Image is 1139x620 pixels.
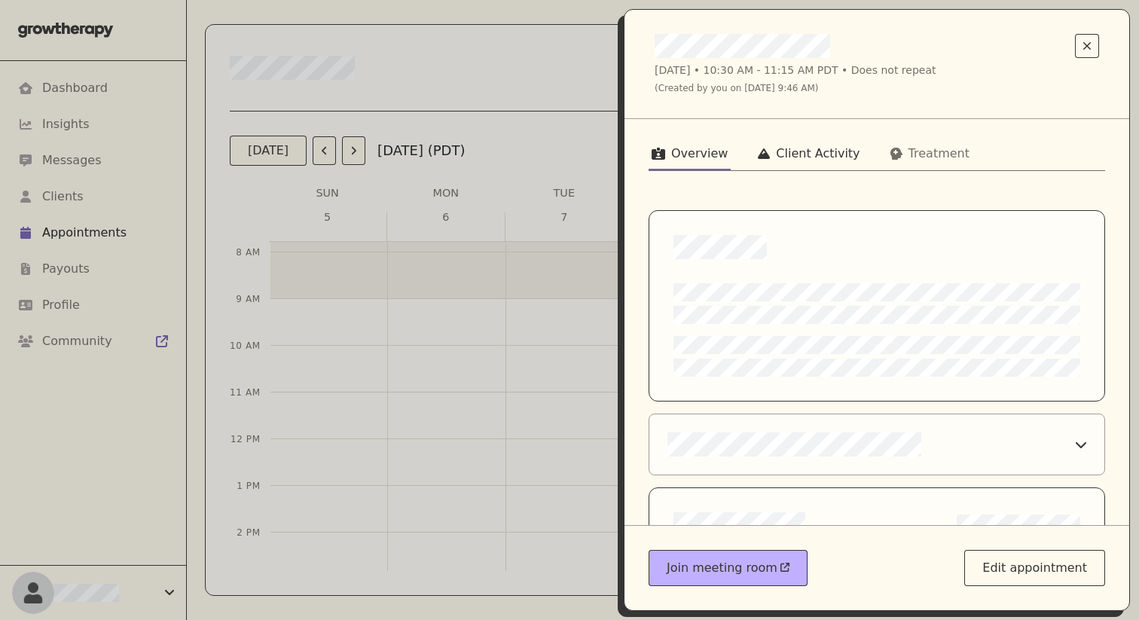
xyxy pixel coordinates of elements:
[649,143,731,170] button: Overview
[649,560,811,575] a: Join meeting roomOpens in new window
[655,61,936,79] p: [DATE] • 10:30 AM - 11:15 AM PDT • Does not repeat
[964,550,1105,586] button: Edit appointment
[776,145,860,163] div: Client Activity
[755,143,863,170] button: Client Activity
[655,82,936,94] p: (Created by you on [DATE] 9:46 AM)
[649,550,808,586] div: Join meeting room
[887,143,973,170] button: Treatment
[671,145,728,163] div: Overview
[1075,34,1099,58] button: Close drawer
[908,145,970,163] div: Treatment
[780,563,789,572] svg: Opens in new window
